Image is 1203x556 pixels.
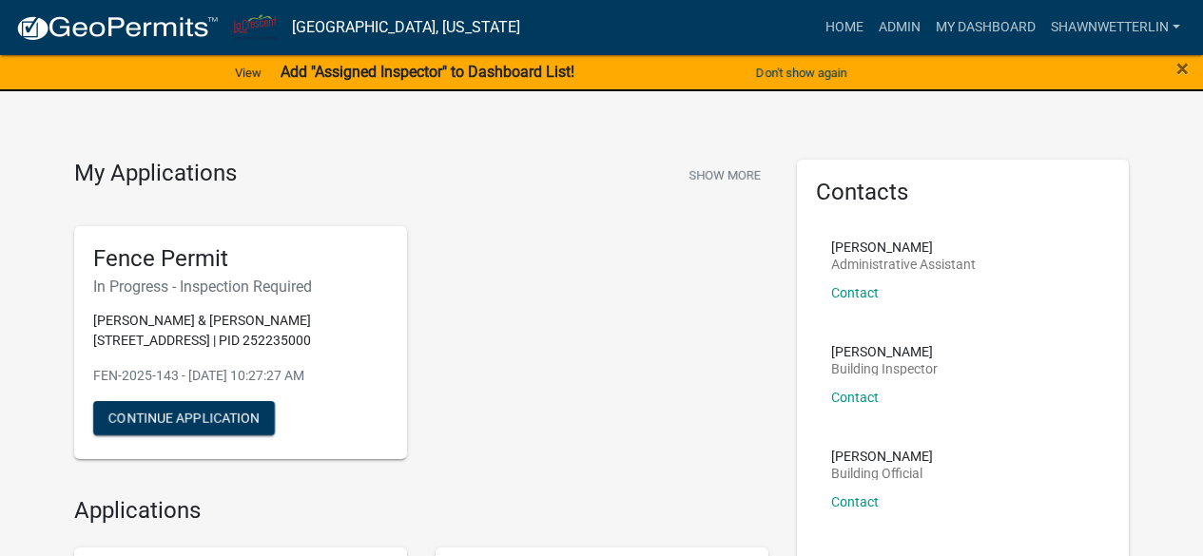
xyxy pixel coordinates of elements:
a: [GEOGRAPHIC_DATA], [US_STATE] [292,11,520,44]
a: Home [818,10,871,46]
p: [PERSON_NAME] [831,240,976,254]
p: [PERSON_NAME] [831,345,938,358]
button: Show More [681,160,768,191]
button: Close [1176,57,1189,80]
p: FEN-2025-143 - [DATE] 10:27:27 AM [93,366,388,386]
img: City of La Crescent, Minnesota [234,14,277,40]
p: Administrative Assistant [831,258,976,271]
h5: Contacts [816,179,1111,206]
a: View [227,57,269,88]
a: ShawnWetterlin [1043,10,1188,46]
button: Continue Application [93,401,275,435]
p: Building Official [831,467,933,480]
button: Don't show again [748,57,855,88]
h5: Fence Permit [93,245,388,273]
a: Contact [831,390,879,405]
span: × [1176,55,1189,82]
h6: In Progress - Inspection Required [93,278,388,296]
a: My Dashboard [928,10,1043,46]
a: Contact [831,494,879,509]
a: Contact [831,285,879,300]
strong: Add "Assigned Inspector" to Dashboard List! [281,63,574,81]
p: [PERSON_NAME] [831,450,933,463]
h4: My Applications [74,160,237,188]
a: Admin [871,10,928,46]
p: [PERSON_NAME] & [PERSON_NAME] [STREET_ADDRESS] | PID 252235000 [93,311,388,351]
h4: Applications [74,497,768,525]
p: Building Inspector [831,362,938,375]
